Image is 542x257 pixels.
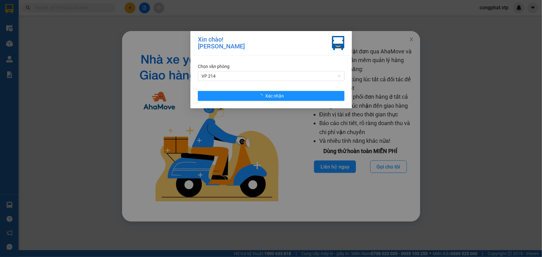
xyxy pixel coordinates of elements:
span: VP 214 [202,71,341,81]
span: Xác nhận [265,92,284,99]
button: Xác nhận [198,91,344,101]
img: vxr-icon [332,36,344,50]
div: Xin chào! [PERSON_NAME] [198,36,245,50]
span: loading [258,94,265,98]
div: Chọn văn phòng [198,63,344,70]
